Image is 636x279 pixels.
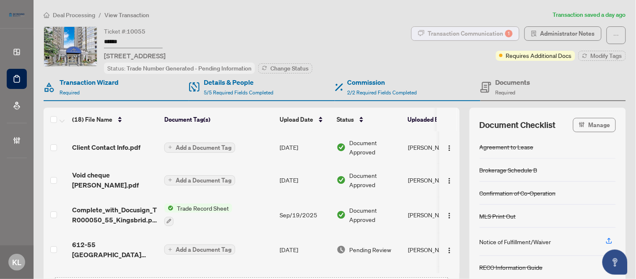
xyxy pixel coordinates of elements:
[12,256,21,268] span: KL
[602,250,628,275] button: Open asap
[446,145,453,151] img: Logo
[496,89,516,96] span: Required
[446,247,453,254] img: Logo
[348,77,417,87] h4: Commission
[591,53,622,59] span: Modify Tags
[161,108,276,131] th: Document Tag(s)
[204,77,273,87] h4: Details & People
[164,143,235,153] button: Add a Document Tag
[349,171,401,189] span: Document Approved
[60,77,119,87] h4: Transaction Wizard
[579,51,626,61] button: Modify Tags
[480,237,551,246] div: Notice of Fulfillment/Waiver
[176,145,231,151] span: Add a Document Tag
[276,233,333,266] td: [DATE]
[176,247,231,253] span: Add a Document Tag
[276,163,333,197] td: [DATE]
[443,243,456,256] button: Logo
[349,245,391,254] span: Pending Review
[405,108,467,131] th: Uploaded By
[573,118,616,132] button: Manage
[405,197,467,233] td: [PERSON_NAME]
[337,175,346,185] img: Document Status
[480,211,516,221] div: MLS Print Out
[405,233,467,266] td: [PERSON_NAME]
[164,203,174,213] img: Status Icon
[280,115,313,124] span: Upload Date
[72,205,158,225] span: Complete_with_Docusign_TR000050_55_Kingsbrid.pdf
[446,212,453,219] img: Logo
[164,244,235,255] button: Add a Document Tag
[164,245,235,255] button: Add a Document Tag
[480,263,543,272] div: RECO Information Guide
[69,108,161,131] th: (18) File Name
[72,240,158,260] span: 612-55 [GEOGRAPHIC_DATA] Schedule B [DATE].pdf
[164,175,235,185] button: Add a Document Tag
[337,210,346,219] img: Document Status
[506,51,572,60] span: Requires Additional Docs
[333,108,405,131] th: Status
[613,32,619,38] span: ellipsis
[168,178,172,182] span: plus
[168,248,172,252] span: plus
[337,115,354,124] span: Status
[258,63,312,73] button: Change Status
[405,163,467,197] td: [PERSON_NAME]
[337,143,346,152] img: Document Status
[104,63,255,74] div: Status:
[176,177,231,183] span: Add a Document Tag
[204,89,273,96] span: 5/5 Required Fields Completed
[428,27,513,40] div: Transaction Communication
[72,170,158,190] span: Void cheque [PERSON_NAME].pdf
[480,188,556,198] div: Confirmation of Co-Operation
[72,115,112,124] span: (18) File Name
[7,10,27,19] img: logo
[127,28,145,35] span: 10055
[480,165,537,175] div: Brokerage Schedule B
[174,203,232,213] span: Trade Record Sheet
[104,26,145,36] div: Ticket #:
[553,10,626,20] article: Transaction saved a day ago
[337,245,346,254] img: Document Status
[53,11,95,19] span: Deal Processing
[276,131,333,163] td: [DATE]
[349,206,401,224] span: Document Approved
[104,51,166,61] span: [STREET_ADDRESS]
[99,10,101,20] li: /
[443,173,456,187] button: Logo
[531,31,537,37] span: solution
[72,142,140,152] span: Client Contact Info.pdf
[348,89,417,96] span: 2/2 Required Fields Completed
[60,89,80,96] span: Required
[411,26,519,41] button: Transaction Communication1
[168,145,172,149] span: plus
[480,142,534,151] div: Agreement to Lease
[505,30,513,37] div: 1
[496,77,530,87] h4: Documents
[127,65,252,72] span: Trade Number Generated - Pending Information
[405,131,467,163] td: [PERSON_NAME]
[164,175,235,185] button: Add a Document Tag
[443,141,456,154] button: Logo
[349,138,401,156] span: Document Approved
[164,203,232,226] button: Status IconTrade Record Sheet
[540,27,595,40] span: Administrator Notes
[446,177,453,184] img: Logo
[589,118,610,132] span: Manage
[524,26,602,41] button: Administrator Notes
[480,119,556,131] span: Document Checklist
[276,197,333,233] td: Sep/19/2025
[44,27,97,66] img: IMG-W12386440_1.jpg
[44,12,49,18] span: home
[276,108,333,131] th: Upload Date
[270,65,309,71] span: Change Status
[443,208,456,222] button: Logo
[104,11,149,19] span: View Transaction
